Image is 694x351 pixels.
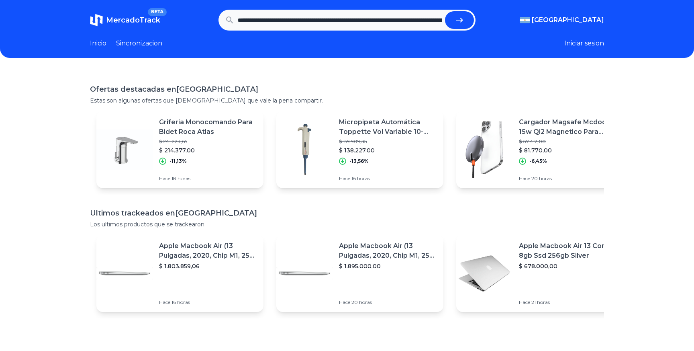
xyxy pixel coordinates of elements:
[159,175,257,182] p: Hace 18 horas
[96,235,263,312] a: Featured imageApple Macbook Air (13 Pulgadas, 2020, Chip M1, 256 Gb De Ssd, 8 Gb De Ram) - Plata$...
[276,235,443,312] a: Featured imageApple Macbook Air (13 Pulgadas, 2020, Chip M1, 256 Gb De Ssd, 8 Gb De Ram) - Plata$...
[339,146,437,154] p: $ 138.227,00
[159,241,257,261] p: Apple Macbook Air (13 Pulgadas, 2020, Chip M1, 256 Gb De Ssd, 8 Gb De Ram) - Plata
[90,96,604,105] p: Estas son algunas ofertas que [DEMOGRAPHIC_DATA] que vale la pena compartir.
[90,14,103,27] img: MercadoTrack
[519,262,617,270] p: $ 678.000,00
[519,241,617,261] p: Apple Macbook Air 13 Core I5 8gb Ssd 256gb Silver
[90,39,106,48] a: Inicio
[519,299,617,306] p: Hace 21 horas
[519,175,617,182] p: Hace 20 horas
[159,299,257,306] p: Hace 16 horas
[96,245,153,302] img: Featured image
[276,245,333,302] img: Featured image
[456,121,512,178] img: Featured image
[339,175,437,182] p: Hace 16 horas
[116,39,162,48] a: Sincronizacion
[96,111,263,188] a: Featured imageGriferia Monocomando Para Bidet Roca Atlas$ 241.224,65$ 214.377,00-11,13%Hace 18 horas
[564,39,604,48] button: Iniciar sesion
[339,117,437,137] p: Micropipeta Automática Toppette Vol Variable 10-100µl, Dlab
[520,17,530,23] img: Argentina
[159,138,257,145] p: $ 241.224,65
[276,111,443,188] a: Featured imageMicropipeta Automática Toppette Vol Variable 10-100µl, Dlab$ 159.909,35$ 138.227,00...
[276,121,333,178] img: Featured image
[148,8,167,16] span: BETA
[339,299,437,306] p: Hace 20 horas
[169,158,187,164] p: -11,13%
[519,117,617,137] p: Cargador Magsafe Mcdodo 15w Qi2 Magnetico Para iPhone
[339,241,437,261] p: Apple Macbook Air (13 Pulgadas, 2020, Chip M1, 256 Gb De Ssd, 8 Gb De Ram) - Plata
[532,15,604,25] span: [GEOGRAPHIC_DATA]
[90,207,604,219] h1: Ultimos trackeados en [GEOGRAPHIC_DATA]
[159,117,257,137] p: Griferia Monocomando Para Bidet Roca Atlas
[529,158,547,164] p: -6,45%
[90,84,604,95] h1: Ofertas destacadas en [GEOGRAPHIC_DATA]
[456,111,623,188] a: Featured imageCargador Magsafe Mcdodo 15w Qi2 Magnetico Para iPhone$ 87.412,00$ 81.770,00-6,45%Ha...
[106,16,160,25] span: MercadoTrack
[520,15,604,25] button: [GEOGRAPHIC_DATA]
[519,146,617,154] p: $ 81.770,00
[96,121,153,178] img: Featured image
[90,220,604,228] p: Los ultimos productos que se trackearon.
[339,262,437,270] p: $ 1.895.000,00
[90,14,160,27] a: MercadoTrackBETA
[159,146,257,154] p: $ 214.377,00
[456,235,623,312] a: Featured imageApple Macbook Air 13 Core I5 8gb Ssd 256gb Silver$ 678.000,00Hace 21 horas
[456,245,512,302] img: Featured image
[339,138,437,145] p: $ 159.909,35
[519,138,617,145] p: $ 87.412,00
[159,262,257,270] p: $ 1.803.859,06
[349,158,369,164] p: -13,56%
